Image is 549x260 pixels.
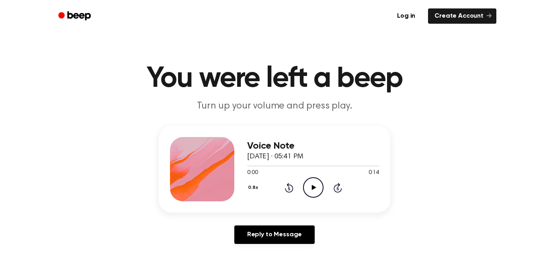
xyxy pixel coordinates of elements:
[389,7,423,25] a: Log in
[53,8,98,24] a: Beep
[247,153,303,160] span: [DATE] · 05:41 PM
[247,169,258,177] span: 0:00
[428,8,496,24] a: Create Account
[120,100,429,113] p: Turn up your volume and press play.
[234,225,315,244] a: Reply to Message
[247,181,261,194] button: 0.8x
[369,169,379,177] span: 0:14
[247,141,379,151] h3: Voice Note
[69,64,480,93] h1: You were left a beep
